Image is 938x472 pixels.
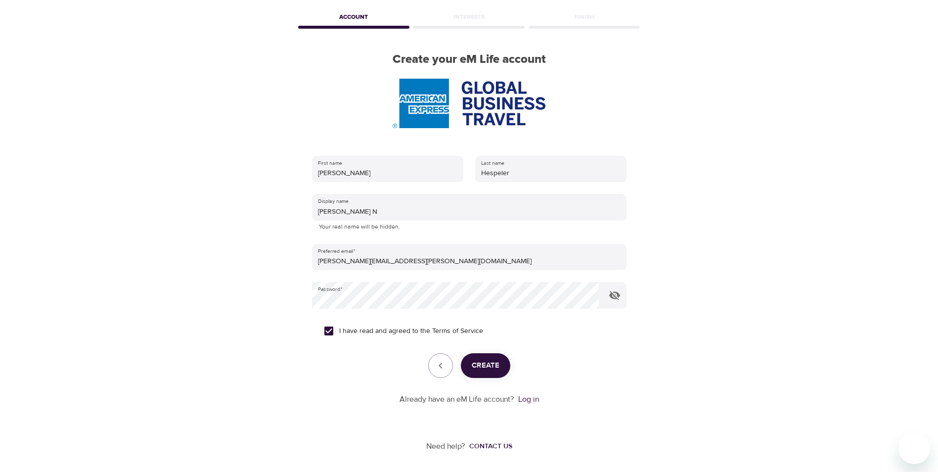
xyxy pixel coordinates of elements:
p: Your real name will be hidden. [319,222,620,232]
div: Contact us [469,441,512,451]
span: Create [472,359,499,372]
button: Create [461,353,510,378]
span: I have read and agreed to the [339,326,483,336]
p: Need help? [426,441,465,452]
h2: Create your eM Life account [296,52,642,67]
a: Contact us [465,441,512,451]
a: Log in [518,394,539,404]
img: AmEx%20GBT%20logo.png [393,79,545,128]
iframe: Button to launch messaging window [898,432,930,464]
a: Terms of Service [432,326,483,336]
p: Already have an eM Life account? [400,394,514,405]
